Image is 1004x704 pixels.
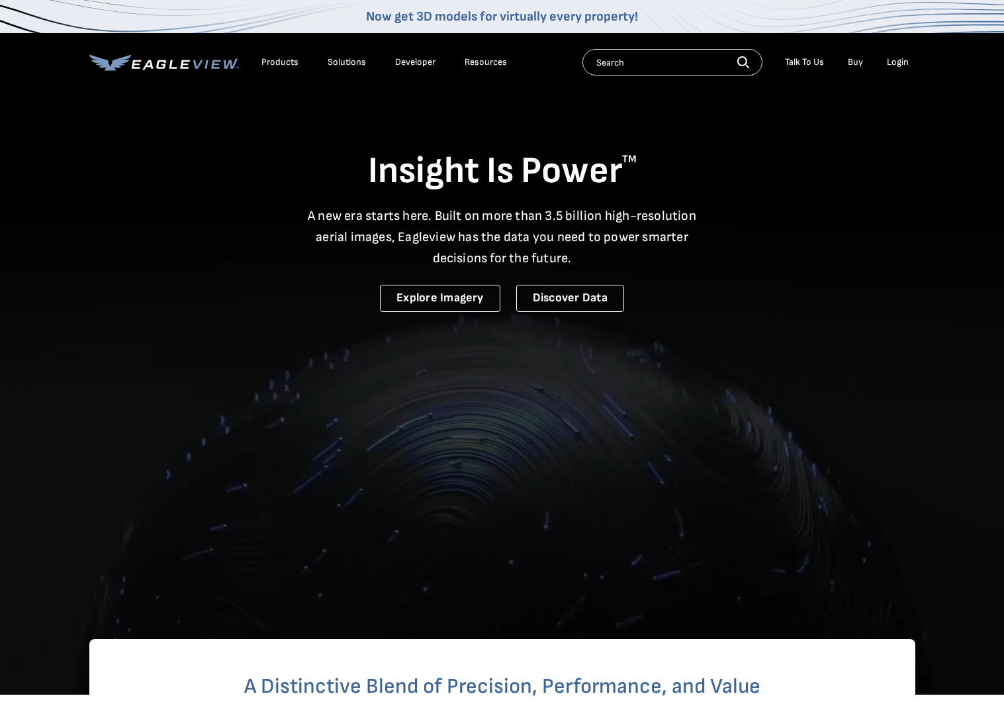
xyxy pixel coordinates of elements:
a: Developer [395,56,435,68]
a: Explore Imagery [380,285,500,312]
sup: TM [622,153,637,166]
a: Now get 3D models for virtually every property! [366,9,638,25]
input: Search [582,49,762,75]
h1: Insight Is Power [89,148,915,195]
a: Buy [848,56,863,68]
h2: A Distinctive Blend of Precision, Performance, and Value [142,676,862,697]
a: Discover Data [516,285,624,312]
div: Resources [465,56,507,68]
p: A new era starts here. Built on more than 3.5 billion high-resolution aerial images, Eagleview ha... [300,205,705,269]
div: Talk To Us [785,56,824,68]
div: Solutions [328,56,366,68]
div: Login [887,56,909,68]
div: Products [261,56,298,68]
